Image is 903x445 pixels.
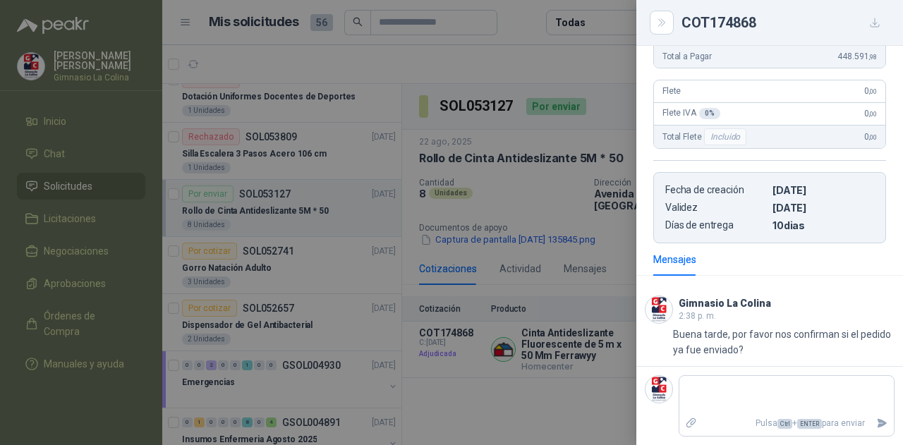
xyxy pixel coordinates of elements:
button: Close [653,14,670,31]
span: 2:38 p. m. [679,311,716,321]
span: 0 [864,109,877,118]
p: Validez [665,202,767,214]
span: ,00 [868,133,877,141]
p: 10 dias [772,219,874,231]
div: Incluido [704,128,746,145]
span: ENTER [797,419,822,429]
p: Días de entrega [665,219,767,231]
img: Company Logo [646,296,672,323]
p: Buena tarde, por favor nos confirman si el pedido ya fue enviado? [673,327,895,358]
span: Flete [662,86,681,96]
div: 0 % [699,108,720,119]
span: Flete IVA [662,108,720,119]
span: ,00 [868,110,877,118]
div: COT174868 [681,11,886,34]
p: [DATE] [772,202,874,214]
p: Fecha de creación [665,184,767,196]
span: ,00 [868,87,877,95]
span: 0 [864,86,877,96]
h3: Gimnasio La Colina [679,300,771,307]
img: Company Logo [646,376,672,403]
span: 448.591 [837,51,877,61]
label: Adjuntar archivos [679,411,703,436]
span: Total a Pagar [662,51,712,61]
p: Pulsa + para enviar [703,411,871,436]
span: Total Flete [662,128,749,145]
span: Ctrl [777,419,792,429]
button: Enviar [871,411,894,436]
p: [DATE] [772,184,874,196]
span: ,98 [868,53,877,61]
span: 0 [864,132,877,142]
div: Mensajes [653,252,696,267]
